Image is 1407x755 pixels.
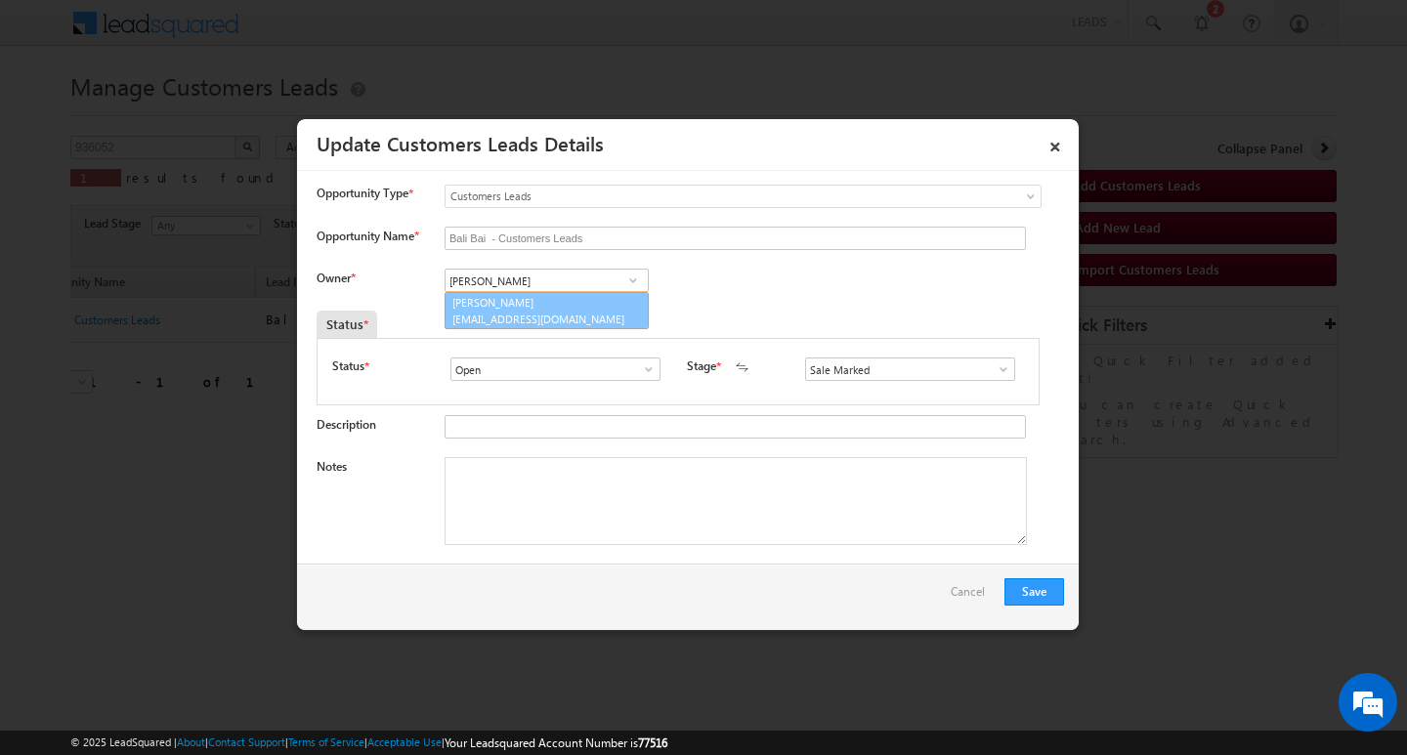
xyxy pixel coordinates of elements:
input: Type to Search [805,357,1015,381]
div: Leave a message [102,103,328,128]
label: Opportunity Name [317,229,418,243]
a: Contact Support [208,735,285,748]
input: Type to Search [450,357,661,381]
a: [PERSON_NAME] [445,292,649,329]
span: Opportunity Type [317,185,408,202]
label: Notes [317,459,347,474]
a: Show All Items [620,271,645,290]
div: Minimize live chat window [320,10,367,57]
a: Acceptable Use [367,735,442,748]
span: [EMAIL_ADDRESS][DOMAIN_NAME] [452,312,628,326]
div: Status [317,311,377,338]
a: Customers Leads [445,185,1042,208]
a: Show All Items [631,359,656,379]
span: Your Leadsquared Account Number is [445,735,667,750]
span: Customers Leads [446,188,961,205]
a: × [1039,126,1072,160]
span: 77516 [638,735,667,750]
span: © 2025 LeadSquared | | | | | [70,734,667,752]
a: About [177,735,205,748]
a: Show All Items [986,359,1010,379]
label: Stage [687,357,716,375]
img: d_60004797649_company_0_60004797649 [33,103,82,128]
textarea: Type your message and click 'Submit' [25,181,357,585]
label: Description [317,417,376,432]
label: Status [332,357,364,375]
input: Type to Search [445,269,649,292]
a: Update Customers Leads Details [317,129,604,156]
button: Save [1004,578,1064,606]
label: Owner [317,271,355,285]
a: Cancel [951,578,995,615]
a: Terms of Service [288,735,364,748]
em: Submit [286,602,355,628]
